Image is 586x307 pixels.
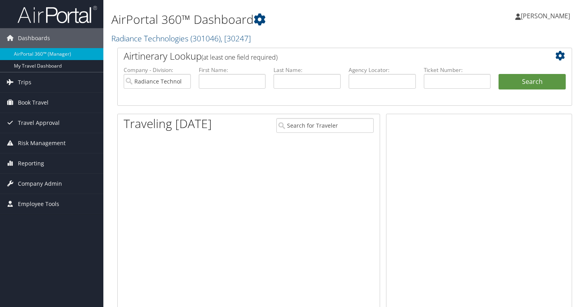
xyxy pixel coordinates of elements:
span: ( 301046 ) [190,33,221,44]
a: Radiance Technologies [111,33,251,44]
span: Risk Management [18,133,66,153]
label: Ticket Number: [424,66,491,74]
label: Last Name: [274,66,341,74]
span: Travel Approval [18,113,60,133]
span: Reporting [18,153,44,173]
button: Search [499,74,566,90]
input: Search for Traveler [276,118,374,133]
span: Employee Tools [18,194,59,214]
img: airportal-logo.png [17,5,97,24]
h1: Traveling [DATE] [124,115,212,132]
span: Book Travel [18,93,49,113]
a: [PERSON_NAME] [515,4,578,28]
span: (at least one field required) [202,53,277,62]
span: Company Admin [18,174,62,194]
label: Agency Locator: [349,66,416,74]
label: Company - Division: [124,66,191,74]
span: [PERSON_NAME] [521,12,570,20]
span: Trips [18,72,31,92]
h2: Airtinerary Lookup [124,49,528,63]
h1: AirPortal 360™ Dashboard [111,11,423,28]
span: , [ 30247 ] [221,33,251,44]
label: First Name: [199,66,266,74]
span: Dashboards [18,28,50,48]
